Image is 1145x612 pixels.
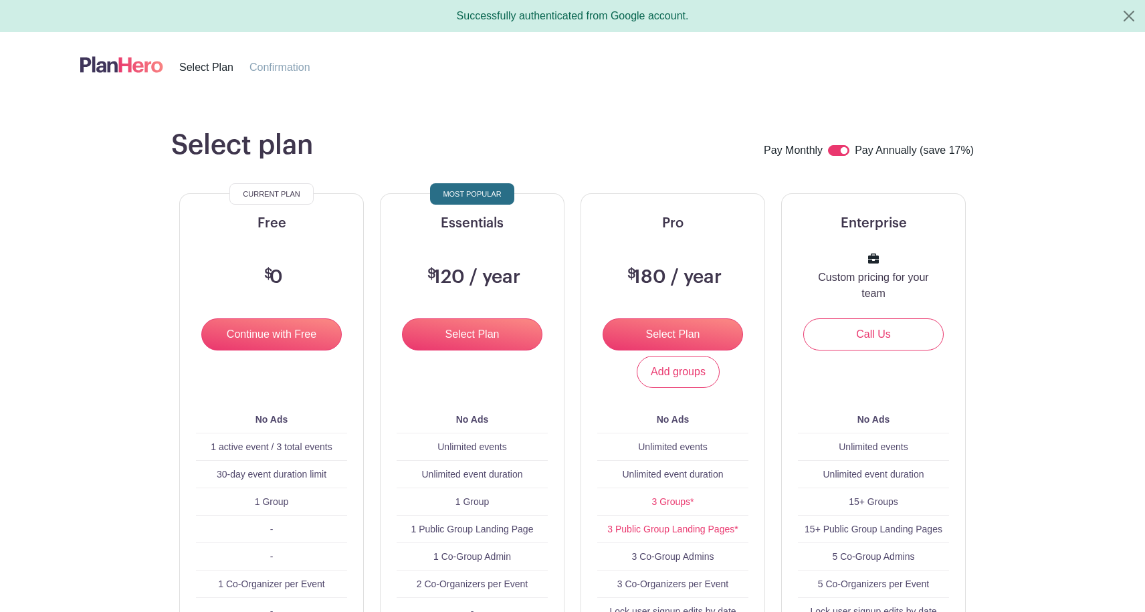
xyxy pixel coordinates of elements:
[424,266,520,289] h3: 120 / year
[818,579,930,589] span: 5 Co-Organizers per Event
[624,266,722,289] h3: 180 / year
[255,496,289,507] span: 1 Group
[456,414,488,425] b: No Ads
[833,551,915,562] span: 5 Co-Group Admins
[422,469,523,480] span: Unlimited event duration
[798,215,949,231] h5: Enterprise
[196,215,347,231] h5: Free
[607,524,738,534] a: 3 Public Group Landing Pages*
[651,496,694,507] a: 3 Groups*
[411,524,534,534] span: 1 Public Group Landing Page
[839,441,908,452] span: Unlimited events
[402,318,542,350] input: Select Plan
[455,496,490,507] span: 1 Group
[849,496,898,507] span: 15+ Groups
[638,441,708,452] span: Unlimited events
[255,414,288,425] b: No Ads
[270,524,274,534] span: -
[855,142,974,160] label: Pay Annually (save 17%)
[623,469,724,480] span: Unlimited event duration
[805,524,942,534] span: 15+ Public Group Landing Pages
[171,129,313,161] h1: Select plan
[417,579,528,589] span: 2 Co-Organizers per Event
[857,414,890,425] b: No Ads
[211,441,332,452] span: 1 active event / 3 total events
[397,215,548,231] h5: Essentials
[657,414,689,425] b: No Ads
[823,469,924,480] span: Unlimited event duration
[632,551,714,562] span: 3 Co-Group Admins
[437,441,507,452] span: Unlimited events
[803,318,944,350] a: Call Us
[814,270,933,302] p: Custom pricing for your team
[270,551,274,562] span: -
[80,54,163,76] img: logo-507f7623f17ff9eddc593b1ce0a138ce2505c220e1c5a4e2b4648c50719b7d32.svg
[243,186,300,202] span: Current Plan
[179,62,233,73] span: Select Plan
[637,356,720,388] a: Add groups
[764,142,823,160] label: Pay Monthly
[617,579,729,589] span: 3 Co-Organizers per Event
[443,186,501,202] span: Most Popular
[597,215,748,231] h5: Pro
[427,268,436,281] span: $
[627,268,636,281] span: $
[249,62,310,73] span: Confirmation
[201,318,342,350] input: Continue with Free
[261,266,283,289] h3: 0
[433,551,511,562] span: 1 Co-Group Admin
[218,579,325,589] span: 1 Co-Organizer per Event
[264,268,273,281] span: $
[217,469,326,480] span: 30-day event duration limit
[603,318,743,350] input: Select Plan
